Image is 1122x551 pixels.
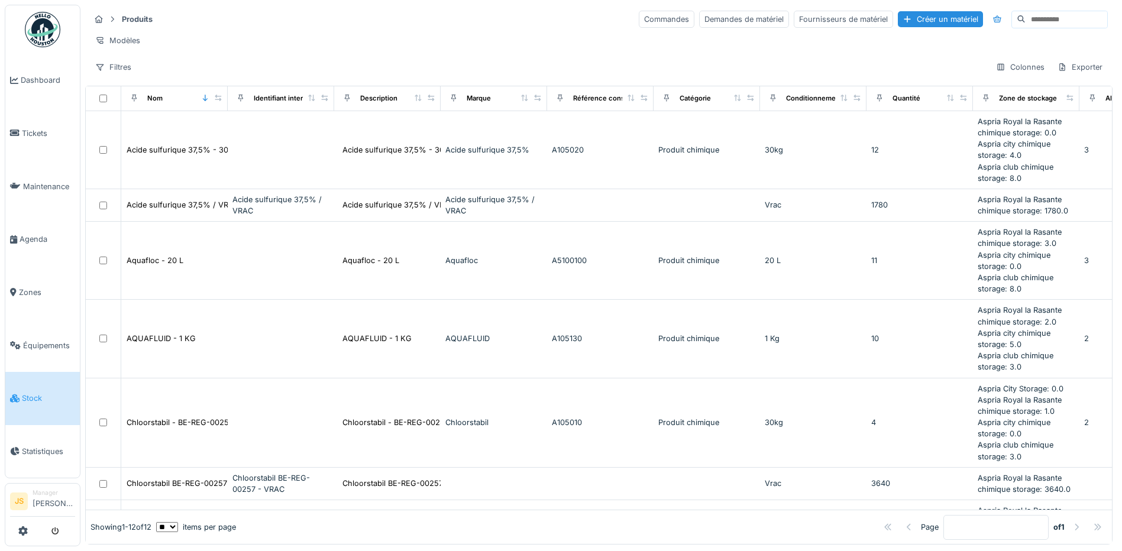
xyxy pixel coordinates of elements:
[978,228,1062,248] span: Aspria Royal la Rasante chimique storage: 3.0
[342,478,531,489] div: Chloorstabil BE-REG-00257 - VRAC - Produit Bioc...
[765,333,862,344] div: 1 Kg
[765,255,862,266] div: 20 L
[871,199,968,210] div: 1780
[978,384,1063,393] span: Aspria City Storage: 0.0
[127,333,196,344] div: AQUAFLUID - 1 KG
[22,446,75,457] span: Statistiques
[445,417,542,428] div: Chloorstabil
[10,492,28,510] li: JS
[22,393,75,404] span: Stock
[127,417,263,428] div: Chloorstabil - BE-REG-00257 - 30 Kg
[342,417,522,428] div: Chloorstabil - BE-REG-00257 - 30 Kg - Produit ...
[978,329,1050,349] span: Aspria city chimique storage: 5.0
[699,11,789,28] div: Demandes de matériel
[680,93,711,103] div: Catégorie
[90,521,151,533] div: Showing 1 - 12 of 12
[978,396,1062,416] span: Aspria Royal la Rasante chimique storage: 1.0
[658,255,755,266] div: Produit chimique
[978,251,1050,271] span: Aspria city chimique storage: 0.0
[573,93,651,103] div: Référence constructeur
[978,163,1053,183] span: Aspria club chimique storage: 8.0
[978,440,1053,461] span: Aspria club chimique storage: 3.0
[658,333,755,344] div: Produit chimique
[445,144,542,155] div: Acide sulfurique 37,5%
[127,255,183,266] div: Aquafloc - 20 L
[978,273,1053,293] span: Aspria club chimique storage: 8.0
[5,160,80,213] a: Maintenance
[552,417,649,428] div: A105010
[445,255,542,266] div: Aquafloc
[1052,59,1108,76] div: Exporter
[127,199,239,210] div: Acide sulfurique 37,5% / VRAC
[1053,521,1065,533] strong: of 1
[342,333,412,344] div: AQUAFLUID - 1 KG
[342,199,455,210] div: Acide sulfurique 37,5% / VRAC
[999,93,1057,103] div: Zone de stockage
[232,472,329,495] div: Chloorstabil BE-REG-00257 - VRAC
[871,478,968,489] div: 3640
[871,333,968,344] div: 10
[22,128,75,139] span: Tickets
[5,372,80,425] a: Stock
[978,418,1050,438] span: Aspria city chimique storage: 0.0
[765,144,862,155] div: 30kg
[445,194,542,216] div: Acide sulfurique 37,5% / VRAC
[978,306,1062,326] span: Aspria Royal la Rasante chimique storage: 2.0
[19,287,75,298] span: Zones
[794,11,893,28] div: Fournisseurs de matériel
[991,59,1050,76] div: Colonnes
[5,54,80,107] a: Dashboard
[765,199,862,210] div: Vrac
[786,93,842,103] div: Conditionnement
[23,340,75,351] span: Équipements
[765,478,862,489] div: Vrac
[871,255,968,266] div: 11
[552,144,649,155] div: A105020
[20,234,75,245] span: Agenda
[90,32,145,49] div: Modèles
[898,11,983,27] div: Créer un matériel
[978,140,1050,160] span: Aspria city chimique storage: 4.0
[23,181,75,192] span: Maintenance
[147,93,163,103] div: Nom
[254,93,311,103] div: Identifiant interne
[5,213,80,266] a: Agenda
[156,521,236,533] div: items per page
[978,195,1068,215] span: Aspria Royal la Rasante chimique storage: 1780.0
[33,488,75,514] li: [PERSON_NAME]
[978,474,1071,494] span: Aspria Royal la Rasante chimique storage: 3640.0
[127,144,240,155] div: Acide sulfurique 37,5% - 30 Kg
[342,144,456,155] div: Acide sulfurique 37,5% - 30 Kg
[871,417,968,428] div: 4
[978,506,1062,526] span: Aspria Royal la Rasante chimique storage: 6.0
[893,93,920,103] div: Quantité
[5,266,80,319] a: Zones
[445,333,542,344] div: AQUAFLUID
[552,255,649,266] div: A5100100
[90,59,137,76] div: Filtres
[658,144,755,155] div: Produit chimique
[639,11,694,28] div: Commandes
[25,12,60,47] img: Badge_color-CXgf-gQk.svg
[10,488,75,517] a: JS Manager[PERSON_NAME]
[5,425,80,478] a: Statistiques
[232,194,329,216] div: Acide sulfurique 37,5% / VRAC
[5,319,80,372] a: Équipements
[342,255,399,266] div: Aquafloc - 20 L
[552,333,649,344] div: A105130
[921,521,939,533] div: Page
[467,93,491,103] div: Marque
[21,74,75,86] span: Dashboard
[871,144,968,155] div: 12
[360,93,397,103] div: Description
[978,117,1062,137] span: Aspria Royal la Rasante chimique storage: 0.0
[978,351,1053,371] span: Aspria club chimique storage: 3.0
[658,417,755,428] div: Produit chimique
[765,417,862,428] div: 30kg
[117,14,157,25] strong: Produits
[127,478,256,489] div: Chloorstabil BE-REG-00257 - VRAC
[5,107,80,160] a: Tickets
[33,488,75,497] div: Manager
